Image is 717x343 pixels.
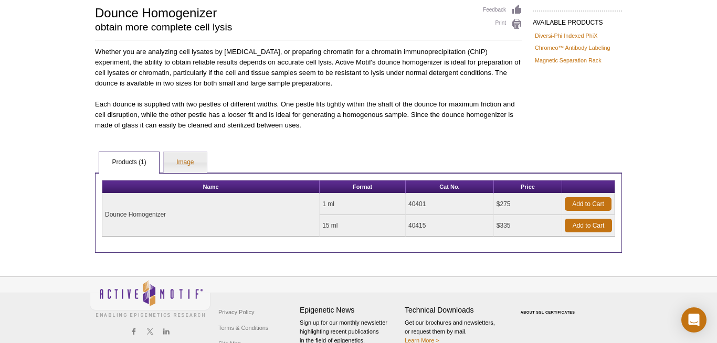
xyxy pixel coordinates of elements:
[565,197,611,211] a: Add to Cart
[406,180,494,194] th: Cat No.
[102,180,320,194] th: Name
[216,304,257,320] a: Privacy Policy
[300,306,399,315] h4: Epigenetic News
[102,194,320,237] td: Dounce Homogenizer
[406,194,494,215] td: 40401
[90,277,210,319] img: Active Motif,
[216,320,271,336] a: Terms & Conditions
[405,306,504,315] h4: Technical Downloads
[95,47,522,89] p: Whether you are analyzing cell lysates by [MEDICAL_DATA], or preparing chromatin for a chromatin ...
[95,4,472,20] h1: Dounce Homogenizer
[406,215,494,237] td: 40415
[483,4,522,16] a: Feedback
[681,307,707,333] div: Open Intercom Messenger
[99,152,159,173] a: Products (1)
[320,194,406,215] td: 1 ml
[535,31,597,40] a: Diversi-Phi Indexed PhiX
[164,152,206,173] a: Image
[95,23,472,32] h2: obtain more complete cell lysis
[320,215,406,237] td: 15 ml
[494,180,562,194] th: Price
[483,18,522,30] a: Print
[535,56,602,65] a: Magnetic Separation Rack
[565,219,612,232] a: Add to Cart
[494,194,562,215] td: $275
[521,310,575,314] a: ABOUT SSL CERTIFICATES
[535,43,610,52] a: Chromeo™ Antibody Labeling
[510,295,588,318] table: Click to Verify - This site chose Symantec SSL for secure e-commerce and confidential communicati...
[95,99,522,131] p: Each dounce is supplied with two pestles of different widths. One pestle fits tightly within the ...
[533,10,622,29] h2: AVAILABLE PRODUCTS
[494,215,562,237] td: $335
[320,180,406,194] th: Format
